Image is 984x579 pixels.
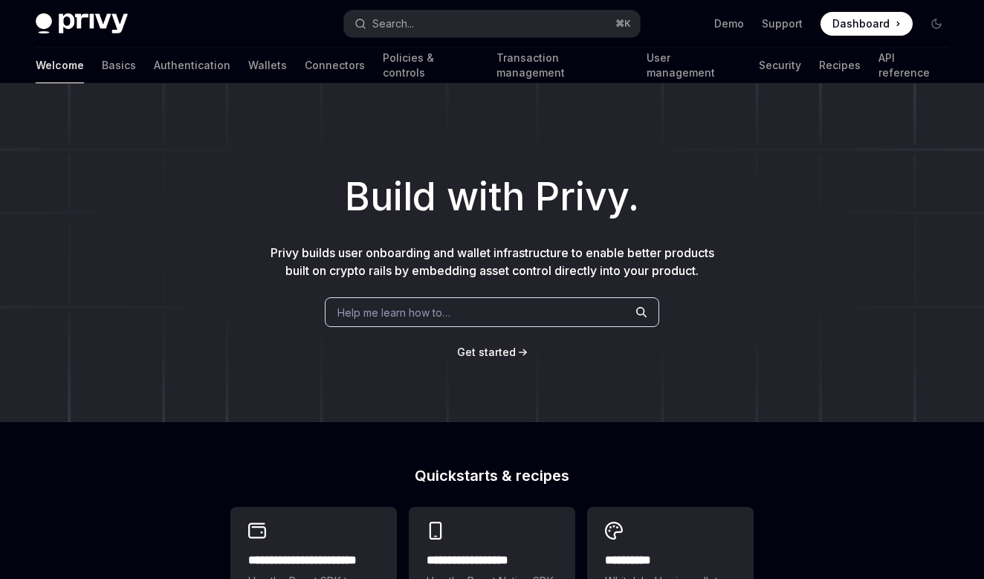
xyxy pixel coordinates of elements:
[878,48,948,83] a: API reference
[337,305,450,320] span: Help me learn how to…
[819,48,861,83] a: Recipes
[154,48,230,83] a: Authentication
[305,48,365,83] a: Connectors
[457,345,516,360] a: Get started
[647,48,741,83] a: User management
[615,18,631,30] span: ⌘ K
[457,346,516,358] span: Get started
[102,48,136,83] a: Basics
[36,13,128,34] img: dark logo
[714,16,744,31] a: Demo
[230,468,754,483] h2: Quickstarts & recipes
[271,245,714,278] span: Privy builds user onboarding and wallet infrastructure to enable better products built on crypto ...
[496,48,629,83] a: Transaction management
[383,48,479,83] a: Policies & controls
[248,48,287,83] a: Wallets
[925,12,948,36] button: Toggle dark mode
[36,48,84,83] a: Welcome
[24,168,960,226] h1: Build with Privy.
[832,16,890,31] span: Dashboard
[372,15,414,33] div: Search...
[820,12,913,36] a: Dashboard
[759,48,801,83] a: Security
[762,16,803,31] a: Support
[344,10,641,37] button: Search...⌘K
